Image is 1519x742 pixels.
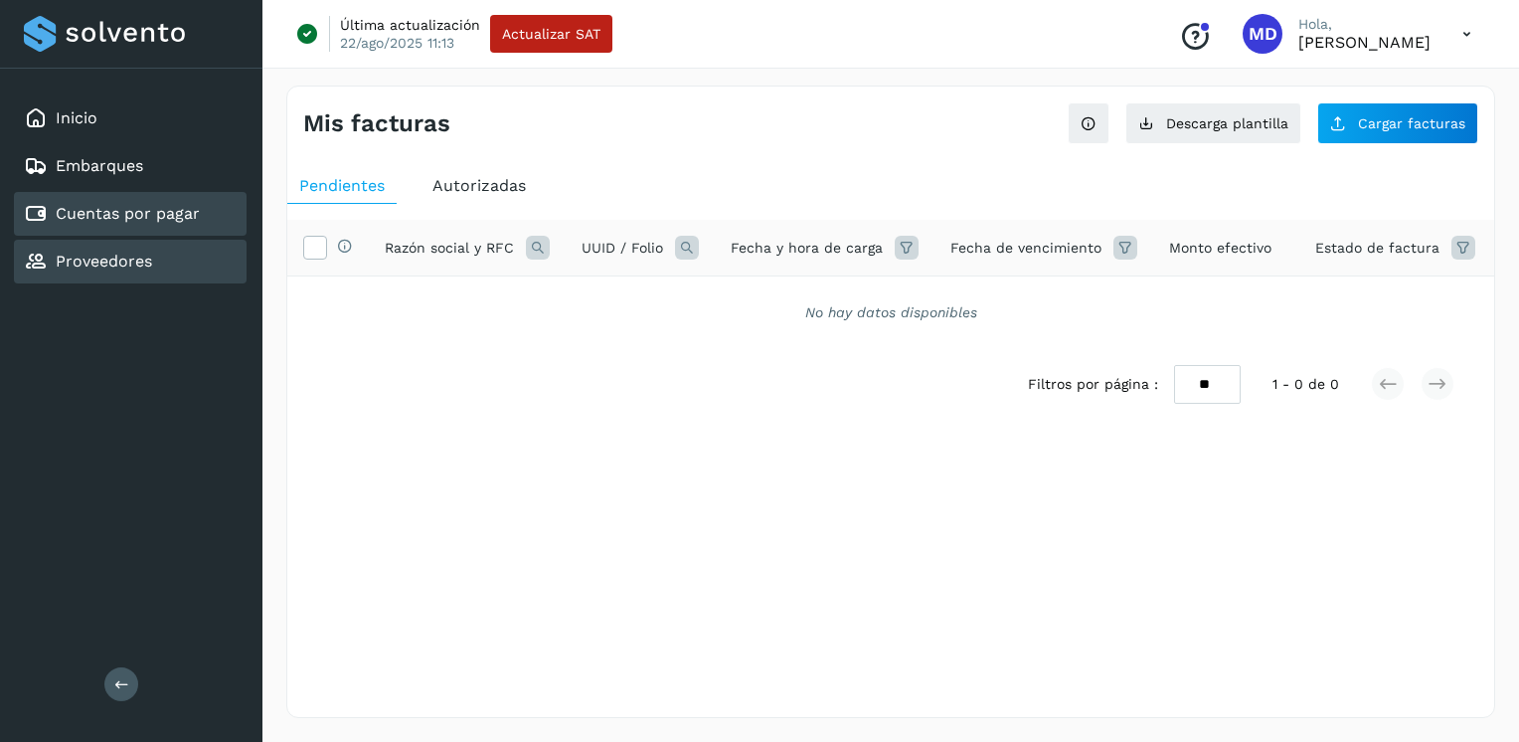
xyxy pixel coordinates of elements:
[1317,102,1478,144] button: Cargar facturas
[385,238,514,259] span: Razón social y RFC
[299,176,385,195] span: Pendientes
[1272,374,1339,395] span: 1 - 0 de 0
[340,34,454,52] p: 22/ago/2025 11:13
[56,156,143,175] a: Embarques
[731,238,883,259] span: Fecha y hora de carga
[1028,374,1158,395] span: Filtros por página :
[14,96,247,140] div: Inicio
[1358,116,1465,130] span: Cargar facturas
[1298,33,1431,52] p: Moises Davila
[56,108,97,127] a: Inicio
[56,204,200,223] a: Cuentas por pagar
[14,192,247,236] div: Cuentas por pagar
[582,238,663,259] span: UUID / Folio
[1298,16,1431,33] p: Hola,
[340,16,480,34] p: Última actualización
[432,176,526,195] span: Autorizadas
[14,144,247,188] div: Embarques
[1166,116,1288,130] span: Descarga plantilla
[56,252,152,271] a: Proveedores
[1315,238,1439,259] span: Estado de factura
[14,240,247,283] div: Proveedores
[303,109,450,138] h4: Mis facturas
[950,238,1101,259] span: Fecha de vencimiento
[1169,238,1271,259] span: Monto efectivo
[490,15,612,53] button: Actualizar SAT
[1125,102,1301,144] button: Descarga plantilla
[502,27,600,41] span: Actualizar SAT
[313,302,1468,323] div: No hay datos disponibles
